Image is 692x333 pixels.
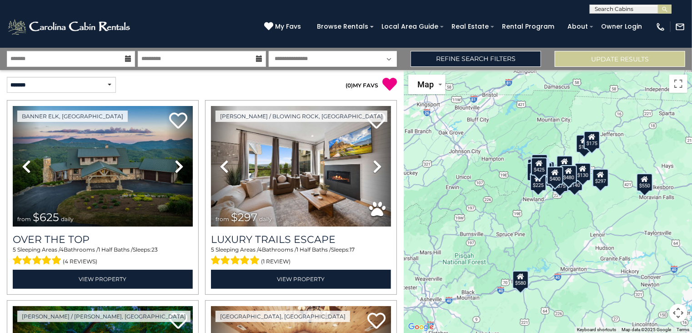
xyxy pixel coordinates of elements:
a: View Property [13,270,193,288]
a: Local Area Guide [377,20,443,34]
a: Add to favorites [169,111,187,131]
span: 4 [258,246,262,253]
div: $175 [576,135,592,153]
img: Google [406,321,436,333]
a: Rental Program [497,20,559,34]
span: Map data ©2025 Google [622,327,671,332]
span: My Favs [275,22,301,31]
img: White-1-2.png [7,18,133,36]
img: mail-regular-white.png [675,22,685,32]
span: (4 reviews) [63,256,98,267]
button: Map camera controls [669,304,687,322]
span: 0 [347,82,351,89]
span: from [216,216,229,222]
div: $175 [584,131,600,149]
a: Owner Login [597,20,647,34]
img: thumbnail_168695581.jpeg [211,106,391,227]
span: 1 Half Baths / [98,246,133,253]
div: $130 [575,163,591,181]
div: $550 [637,173,653,192]
div: $297 [592,169,609,187]
span: 5 [211,246,214,253]
span: 17 [350,246,355,253]
span: ( ) [346,82,353,89]
a: Open this area in Google Maps (opens a new window) [406,321,436,333]
a: Over The Top [13,233,193,246]
div: $125 [532,154,548,172]
a: About [563,20,592,34]
span: 4 [60,246,64,253]
button: Update Results [555,51,685,67]
span: 5 [13,246,16,253]
a: Terms [677,327,689,332]
span: daily [61,216,74,222]
span: daily [259,216,272,222]
a: Banner Elk, [GEOGRAPHIC_DATA] [17,111,128,122]
span: 1 Half Baths / [296,246,331,253]
div: $480 [561,165,577,183]
div: Sleeping Areas / Bathrooms / Sleeps: [211,246,391,267]
div: $140 [567,173,583,191]
a: Luxury Trails Escape [211,233,391,246]
a: (0)MY FAVS [346,82,378,89]
a: [PERSON_NAME] / [PERSON_NAME], [GEOGRAPHIC_DATA] [17,311,191,322]
a: My Favs [264,22,303,32]
div: $400 [547,166,563,185]
a: Real Estate [447,20,493,34]
a: [PERSON_NAME] / Blowing Rock, [GEOGRAPHIC_DATA] [216,111,387,122]
div: $230 [527,163,543,181]
span: $625 [33,211,59,224]
div: Sleeping Areas / Bathrooms / Sleeps: [13,246,193,267]
div: $580 [512,271,529,289]
img: thumbnail_167153549.jpeg [13,106,193,227]
a: Refine Search Filters [411,51,541,67]
img: phone-regular-white.png [656,22,666,32]
div: $225 [530,173,547,191]
a: View Property [211,270,391,288]
span: from [17,216,31,222]
span: 23 [151,246,158,253]
span: (1 review) [261,256,291,267]
div: $349 [557,156,573,174]
button: Keyboard shortcuts [577,327,616,333]
button: Toggle fullscreen view [669,75,687,93]
a: [GEOGRAPHIC_DATA], [GEOGRAPHIC_DATA] [216,311,350,322]
span: $297 [231,211,257,224]
span: Map [417,80,434,89]
div: $290 [527,159,544,177]
button: Change map style [408,75,446,94]
a: Add to favorites [367,312,386,331]
div: $425 [531,157,547,176]
a: Browse Rentals [312,20,373,34]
